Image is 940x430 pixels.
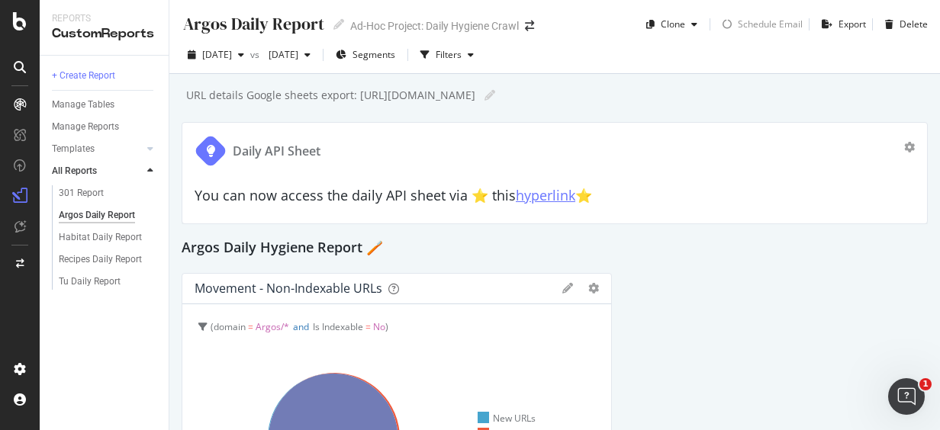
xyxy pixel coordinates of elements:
h2: You can now access the daily API sheet via ⭐️ this ⭐️ [195,188,915,204]
i: Edit report name [484,90,495,101]
span: Is Indexable [313,320,363,333]
a: Recipes Daily Report [59,252,158,268]
div: gear [904,142,915,152]
iframe: Intercom live chat [888,378,925,415]
span: = [365,320,371,333]
button: Export [816,12,866,37]
div: Filters [436,48,462,61]
div: New URLs [478,412,536,425]
div: Recipes Daily Report [59,252,142,268]
div: Argos Daily Hygiene Report 🪥 [182,236,928,261]
a: All Reports [52,163,143,179]
div: loading [716,14,738,35]
div: 301 Report [59,185,104,201]
div: Schedule Email [738,18,803,30]
span: 2025 Jul. 31st [262,48,298,61]
span: and [293,320,309,333]
div: arrow-right-arrow-left [525,21,534,31]
div: Daily API SheetYou can now access the daily API sheet via ⭐️ thishyperlink⭐️ [182,122,928,224]
div: Movement - non-indexable URLs [195,281,382,296]
span: 2025 Aug. 28th [202,48,232,61]
i: Edit report name [333,19,344,30]
button: Delete [879,12,928,37]
div: Daily API Sheet [233,143,320,160]
div: Tu Daily Report [59,274,121,290]
div: Argos Daily Report [182,12,324,36]
a: hyperlink [516,186,575,204]
span: 1 [919,378,932,390]
div: gear [588,283,599,294]
span: Segments [352,48,395,61]
div: Argos Daily Report [59,207,135,223]
div: All Reports [52,163,97,179]
h2: Argos Daily Hygiene Report 🪥 [182,236,383,261]
div: Manage Tables [52,97,114,113]
button: Filters [414,43,480,67]
span: No [373,320,385,333]
div: Habitat Daily Report [59,229,142,245]
a: Tu Daily Report [59,274,158,290]
div: URL details Google sheets export: [URL][DOMAIN_NAME] [185,88,475,103]
div: CustomReports [52,25,156,43]
span: domain [214,320,246,333]
div: Templates [52,141,95,157]
button: loadingSchedule Email [716,12,803,37]
div: + Create Report [52,68,115,84]
div: Manage Reports [52,119,119,135]
a: Manage Tables [52,97,158,113]
span: = [248,320,253,333]
a: Manage Reports [52,119,158,135]
button: [DATE] [182,43,250,67]
a: Argos Daily Report [59,207,158,223]
div: Export [839,18,866,30]
div: Reports [52,12,156,25]
span: Argos/* [256,320,289,333]
button: Clone [640,12,703,37]
button: Segments [330,43,401,67]
div: Clone [661,18,685,30]
div: Delete [900,18,928,30]
a: + Create Report [52,68,158,84]
a: Habitat Daily Report [59,229,158,245]
div: Ad-Hoc Project: Daily Hygiene Crawl [350,18,519,34]
a: Templates [52,141,143,157]
span: vs [250,48,262,61]
button: [DATE] [262,43,317,67]
a: 301 Report [59,185,158,201]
